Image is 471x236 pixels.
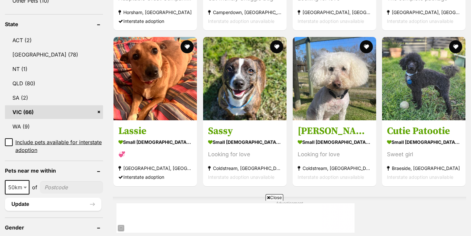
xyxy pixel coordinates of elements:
[208,164,282,173] strong: Coldstream, [GEOGRAPHIC_DATA]
[387,150,461,159] div: Sweet girl
[359,40,373,53] button: favourite
[32,183,37,191] span: of
[118,137,192,147] strong: small [DEMOGRAPHIC_DATA] Dog
[116,203,355,233] iframe: Advertisement
[118,125,192,137] h3: Lassie
[5,105,103,119] a: VIC (66)
[298,174,364,180] span: Interstate adoption unavailable
[293,37,376,120] img: Charlie - Schnoodle Dog
[208,174,274,180] span: Interstate adoption unavailable
[40,181,103,194] input: postcode
[208,125,282,137] h3: Sassy
[15,138,103,154] span: Include pets available for interstate adoption
[5,76,103,90] a: QLD (80)
[298,19,364,24] span: Interstate adoption unavailable
[208,150,282,159] div: Looking for love
[5,21,103,27] header: State
[113,37,197,120] img: Lassie - Mixed Dog
[298,164,371,173] strong: Coldstream, [GEOGRAPHIC_DATA]
[298,150,371,159] div: Looking for love
[382,120,465,186] a: Cutie Patootie small [DEMOGRAPHIC_DATA] Dog Sweet girl Braeside, [GEOGRAPHIC_DATA] Interstate ado...
[113,120,197,186] a: Lassie small [DEMOGRAPHIC_DATA] Dog 💞 [GEOGRAPHIC_DATA], [GEOGRAPHIC_DATA] Interstate adoption
[387,125,461,137] h3: Cutie Patootie
[208,19,274,24] span: Interstate adoption unavailable
[382,37,465,120] img: Cutie Patootie - Poodle (Toy) Dog
[208,137,282,147] strong: small [DEMOGRAPHIC_DATA] Dog
[266,194,283,201] span: Close
[387,8,461,17] strong: [GEOGRAPHIC_DATA], [GEOGRAPHIC_DATA]
[203,120,287,186] a: Sassy small [DEMOGRAPHIC_DATA] Dog Looking for love Coldstream, [GEOGRAPHIC_DATA] Interstate adop...
[298,8,371,17] strong: [GEOGRAPHIC_DATA], [GEOGRAPHIC_DATA]
[118,173,192,181] div: Interstate adoption
[298,125,371,137] h3: [PERSON_NAME]
[5,138,103,154] a: Include pets available for interstate adoption
[5,48,103,61] a: [GEOGRAPHIC_DATA] (78)
[118,8,192,17] strong: Horsham, [GEOGRAPHIC_DATA]
[5,120,103,133] a: WA (9)
[387,164,461,173] strong: Braeside, [GEOGRAPHIC_DATA]
[298,137,371,147] strong: small [DEMOGRAPHIC_DATA] Dog
[387,137,461,147] strong: small [DEMOGRAPHIC_DATA] Dog
[5,62,103,76] a: NT (1)
[387,19,453,24] span: Interstate adoption unavailable
[5,180,29,194] span: 50km
[118,164,192,173] strong: [GEOGRAPHIC_DATA], [GEOGRAPHIC_DATA]
[5,198,101,211] button: Update
[118,17,192,26] div: Interstate adoption
[5,225,103,230] header: Gender
[5,33,103,47] a: ACT (2)
[387,174,453,180] span: Interstate adoption unavailable
[118,150,192,159] div: 💞
[5,168,103,174] header: Pets near me within
[449,40,462,53] button: favourite
[5,91,103,105] a: SA (2)
[293,120,376,186] a: [PERSON_NAME] small [DEMOGRAPHIC_DATA] Dog Looking for love Coldstream, [GEOGRAPHIC_DATA] Interst...
[208,8,282,17] strong: Camperdown, [GEOGRAPHIC_DATA]
[6,183,29,192] span: 50km
[270,40,283,53] button: favourite
[181,40,194,53] button: favourite
[203,37,287,120] img: Sassy - Jack Russell Terrier x Staffordshire Bull Terrier Dog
